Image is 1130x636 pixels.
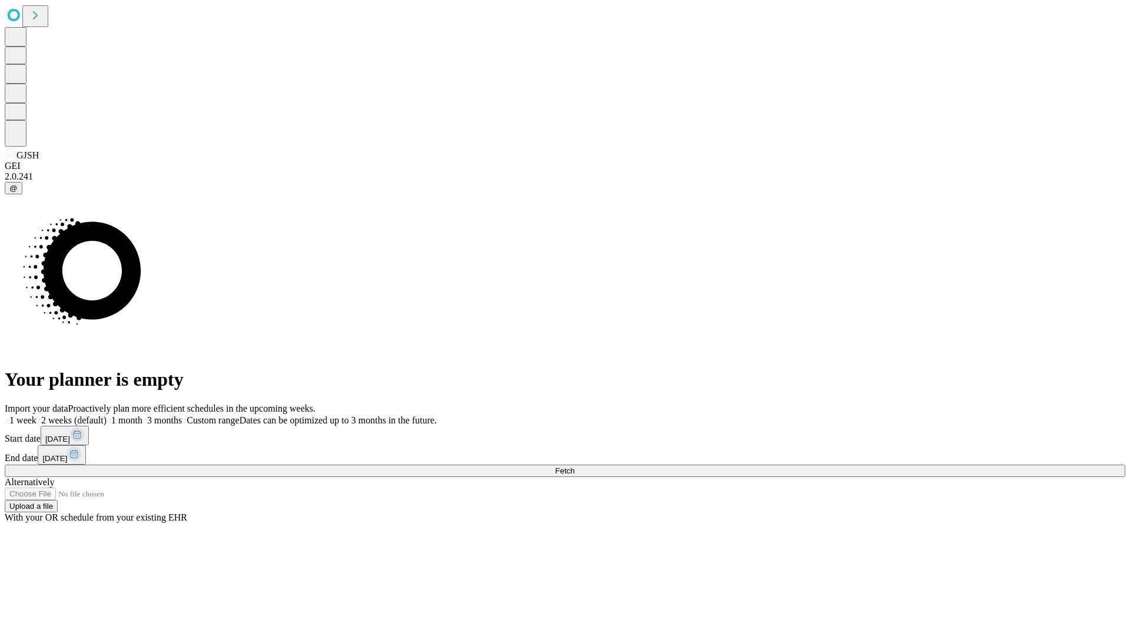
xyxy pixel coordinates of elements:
button: [DATE] [41,426,89,445]
div: End date [5,445,1125,465]
button: [DATE] [38,445,86,465]
span: [DATE] [42,454,67,463]
div: GEI [5,161,1125,171]
span: GJSH [16,150,39,160]
span: Import your data [5,403,68,413]
button: Upload a file [5,500,58,512]
span: [DATE] [45,435,70,443]
span: Proactively plan more efficient schedules in the upcoming weeks. [68,403,315,413]
div: Start date [5,426,1125,445]
span: Custom range [187,415,239,425]
span: 2 weeks (default) [41,415,107,425]
span: Dates can be optimized up to 3 months in the future. [240,415,437,425]
button: Fetch [5,465,1125,477]
span: @ [9,184,18,193]
span: With your OR schedule from your existing EHR [5,512,187,522]
span: 1 month [111,415,142,425]
h1: Your planner is empty [5,369,1125,390]
span: Fetch [555,466,574,475]
div: 2.0.241 [5,171,1125,182]
span: 3 months [147,415,182,425]
span: Alternatively [5,477,54,487]
button: @ [5,182,22,194]
span: 1 week [9,415,36,425]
